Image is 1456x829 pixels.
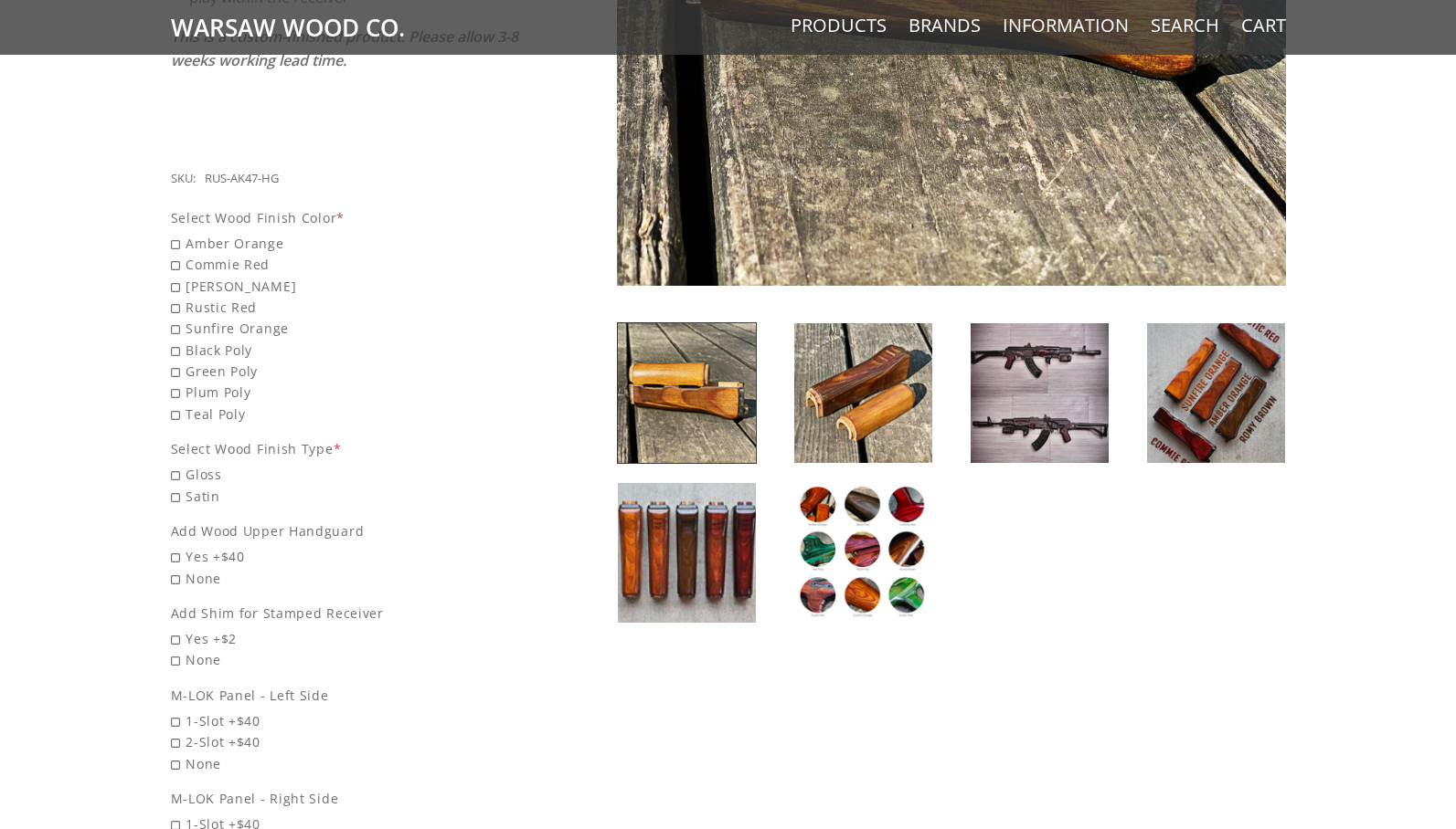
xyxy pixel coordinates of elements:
div: Add Shim for Stamped Receiver [171,603,521,624]
a: Information [1003,14,1129,37]
div: Select Wood Finish Color [171,207,521,228]
div: Select Wood Finish Type [171,438,521,459]
img: Russian AK47 Handguard [1147,323,1285,463]
span: Green Poly [171,361,521,382]
span: None [171,649,521,670]
div: M-LOK Panel - Right Side [171,788,521,809]
span: Black Poly [171,340,521,361]
a: Products [791,14,887,37]
img: Russian AK47 Handguard [794,323,932,463]
span: Yes +$40 [171,546,521,567]
img: Russian AK47 Handguard [618,323,756,463]
span: Sunfire Orange [171,318,521,339]
div: RUS-AK47-HG [205,169,279,189]
img: Russian AK47 Handguard [971,323,1109,463]
span: Yes +$2 [171,628,521,649]
img: Russian AK47 Handguard [618,483,756,623]
span: None [171,568,521,589]
a: Cart [1241,14,1286,37]
div: SKU: [171,169,196,189]
span: Teal Poly [171,404,521,425]
div: M-LOK Panel - Left Side [171,685,521,706]
a: Brands [909,14,981,37]
span: Amber Orange [171,233,521,254]
span: [PERSON_NAME] [171,276,521,297]
span: Gloss [171,464,521,485]
span: 1-Slot +$40 [171,710,521,731]
span: 2-Slot +$40 [171,731,521,752]
span: None [171,753,521,774]
span: Plum Poly [171,382,521,403]
div: Add Wood Upper Handguard [171,520,521,541]
img: Russian AK47 Handguard [794,483,932,623]
span: Rustic Red [171,297,521,318]
span: Commie Red [171,254,521,275]
a: Search [1151,14,1219,37]
span: Satin [171,486,521,507]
